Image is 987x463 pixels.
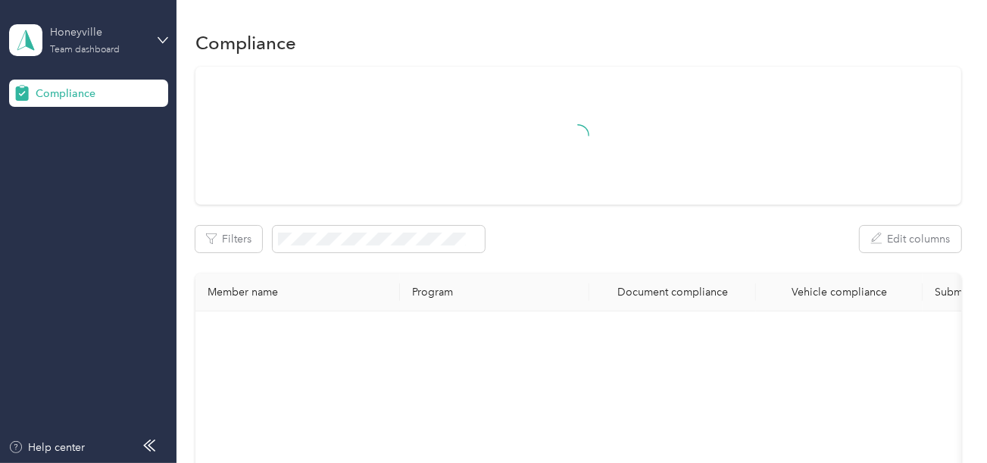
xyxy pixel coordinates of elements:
[195,274,400,311] th: Member name
[36,86,95,102] span: Compliance
[860,226,961,252] button: Edit columns
[50,45,120,55] div: Team dashboard
[195,226,262,252] button: Filters
[195,35,296,51] h1: Compliance
[400,274,589,311] th: Program
[8,440,86,455] button: Help center
[768,286,910,299] div: Vehicle compliance
[601,286,744,299] div: Document compliance
[902,378,987,463] iframe: Everlance-gr Chat Button Frame
[50,24,145,40] div: Honeyville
